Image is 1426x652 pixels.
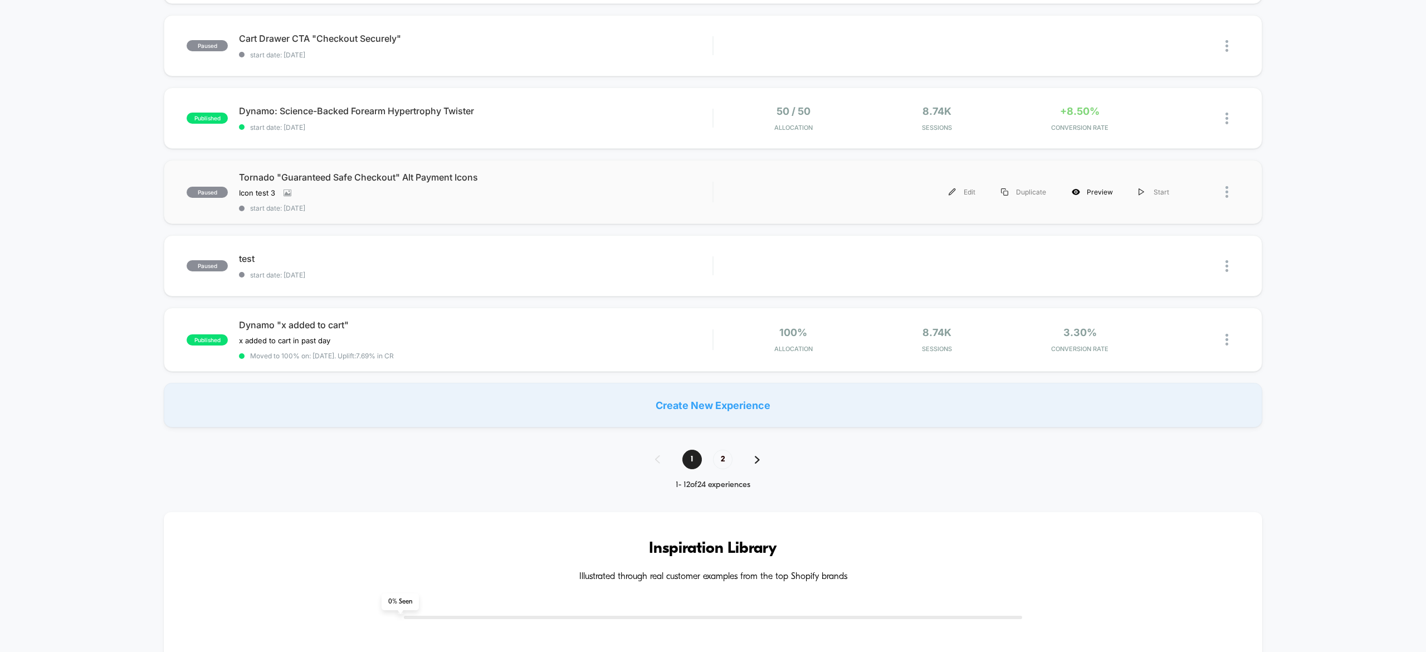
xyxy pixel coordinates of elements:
[1139,188,1144,196] img: menu
[1225,334,1228,346] img: close
[1225,113,1228,124] img: close
[779,327,807,338] span: 100%
[868,345,1005,353] span: Sessions
[187,187,228,198] span: paused
[187,113,228,124] span: published
[1001,188,1008,196] img: menu
[1011,124,1149,132] span: CONVERSION RATE
[197,540,1228,558] h3: Inspiration Library
[1063,327,1097,338] span: 3.30%
[197,572,1228,582] h4: Illustrated through real customer examples from the top Shopify brands
[239,33,712,44] span: Cart Drawer CTA "Checkout Securely"
[936,179,988,205] div: Edit
[755,456,760,464] img: pagination forward
[382,593,419,610] span: 0 % Seen
[774,124,813,132] span: Allocation
[713,450,732,469] span: 2
[250,352,394,360] span: Moved to 100% on: [DATE] . Uplift: 7.69% in CR
[239,123,712,132] span: start date: [DATE]
[187,260,228,271] span: paused
[239,188,275,197] span: Icon test 3
[187,40,228,51] span: paused
[239,172,712,183] span: Tornado "Guaranteed Safe Checkout" Alt Payment Icons
[239,271,712,279] span: start date: [DATE]
[1225,40,1228,52] img: close
[239,105,712,116] span: Dynamo: Science-Backed Forearm Hypertrophy Twister
[774,345,813,353] span: Allocation
[988,179,1059,205] div: Duplicate
[777,105,810,117] span: 50 / 50
[644,480,782,490] div: 1 - 12 of 24 experiences
[1225,186,1228,198] img: close
[1011,345,1149,353] span: CONVERSION RATE
[1059,179,1126,205] div: Preview
[239,319,712,330] span: Dynamo "x added to cart"
[682,450,702,469] span: 1
[949,188,956,196] img: menu
[239,253,712,264] span: test
[922,105,951,117] span: 8.74k
[239,336,330,345] span: x added to cart in past day
[868,124,1005,132] span: Sessions
[239,204,712,212] span: start date: [DATE]
[187,334,228,346] span: published
[1126,179,1182,205] div: Start
[239,51,712,59] span: start date: [DATE]
[1060,105,1100,117] span: +8.50%
[1225,260,1228,272] img: close
[922,327,951,338] span: 8.74k
[164,383,1262,427] div: Create New Experience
